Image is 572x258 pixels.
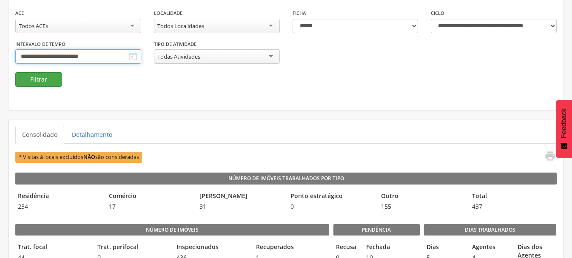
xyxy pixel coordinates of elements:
[174,243,249,252] legend: Inspecionados
[539,150,556,164] a: 
[556,100,572,158] button: Feedback - Mostrar pesquisa
[378,202,465,211] span: 155
[288,192,375,201] legend: Ponto estratégico
[197,192,284,201] legend: [PERSON_NAME]
[15,173,557,184] legend: Número de Imóveis Trabalhados por Tipo
[15,10,24,17] label: ACE
[197,202,284,211] span: 31
[424,243,465,252] legend: Dias
[431,10,444,17] label: Ciclo
[333,224,420,236] legend: Pendência
[157,22,204,30] div: Todos Localidades
[544,150,556,162] i: 
[364,243,390,252] legend: Fechada
[253,243,329,252] legend: Recuperados
[293,10,306,17] label: Ficha
[15,152,142,162] span: * Visitas à locais excluídos são consideradas
[15,72,62,87] button: Filtrar
[15,202,102,211] span: 234
[470,243,511,252] legend: Agentes
[15,41,65,48] label: Intervalo de Tempo
[424,224,556,236] legend: Dias Trabalhados
[106,192,193,201] legend: Comércio
[560,108,568,138] span: Feedback
[15,224,329,236] legend: Número de imóveis
[19,22,48,30] div: Todos ACEs
[15,126,64,144] a: Consolidado
[470,202,556,211] span: 437
[15,243,91,252] legend: Trat. focal
[83,153,95,161] b: NÃO
[157,53,200,60] div: Todas Atividades
[333,243,359,252] legend: Recusa
[128,51,138,62] i: 
[65,126,119,144] a: Detalhamento
[154,41,196,48] label: Tipo de Atividade
[470,192,556,201] legend: Total
[154,10,182,17] label: Localidade
[15,192,102,201] legend: Residência
[288,202,375,211] span: 0
[95,243,170,252] legend: Trat. perifocal
[106,202,193,211] span: 17
[378,192,465,201] legend: Outro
